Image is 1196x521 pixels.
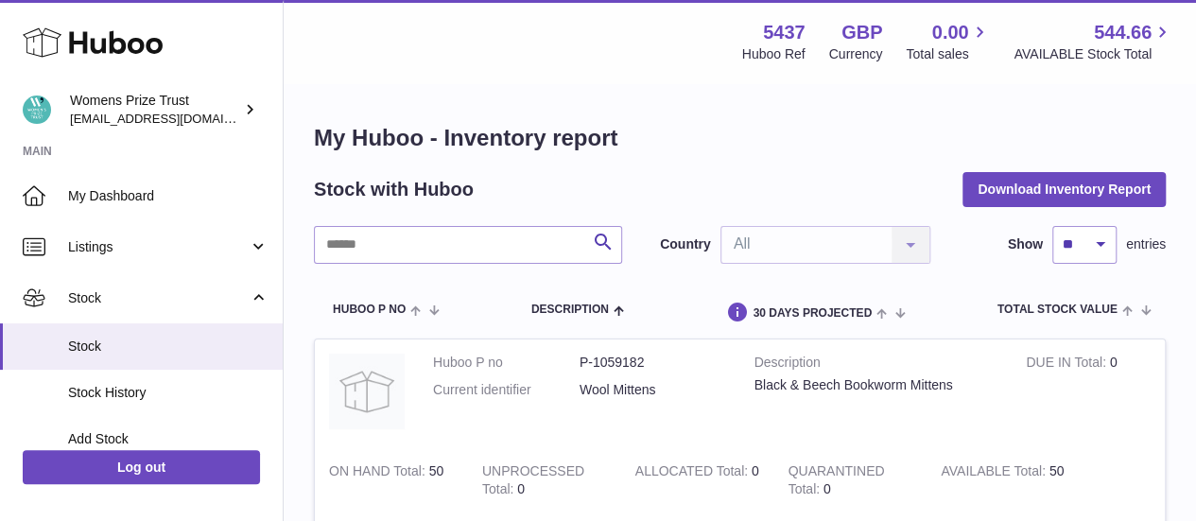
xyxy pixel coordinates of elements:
td: 0 [1012,339,1165,448]
h2: Stock with Huboo [314,177,474,202]
button: Download Inventory Report [962,172,1166,206]
label: Country [660,235,711,253]
dd: P-1059182 [580,354,726,372]
a: 0.00 Total sales [906,20,990,63]
strong: UNPROCESSED Total [482,463,584,501]
span: entries [1126,235,1166,253]
img: info@womensprizeforfiction.co.uk [23,96,51,124]
strong: Description [754,354,998,376]
span: Stock History [68,384,269,402]
span: AVAILABLE Stock Total [1014,45,1173,63]
span: Total stock value [997,304,1118,316]
span: 0.00 [932,20,969,45]
strong: DUE IN Total [1026,355,1109,374]
span: Listings [68,238,249,256]
strong: ALLOCATED Total [635,463,752,483]
img: product image [329,354,405,429]
a: 544.66 AVAILABLE Stock Total [1014,20,1173,63]
td: 50 [927,448,1080,512]
span: Huboo P no [333,304,406,316]
span: 0 [823,481,831,496]
span: Stock [68,289,249,307]
span: [EMAIL_ADDRESS][DOMAIN_NAME] [70,111,278,126]
label: Show [1008,235,1043,253]
a: Log out [23,450,260,484]
dt: Huboo P no [433,354,580,372]
strong: ON HAND Total [329,463,429,483]
span: Total sales [906,45,990,63]
div: Currency [829,45,883,63]
td: 50 [315,448,468,512]
strong: AVAILABLE Total [941,463,1049,483]
div: Huboo Ref [742,45,806,63]
span: My Dashboard [68,187,269,205]
strong: 5437 [763,20,806,45]
span: Description [531,304,609,316]
span: 544.66 [1094,20,1152,45]
dd: Wool Mittens [580,381,726,399]
td: 0 [621,448,774,512]
dt: Current identifier [433,381,580,399]
span: Add Stock [68,430,269,448]
strong: GBP [841,20,882,45]
strong: QUARANTINED Total [788,463,884,501]
div: Womens Prize Trust [70,92,240,128]
h1: My Huboo - Inventory report [314,123,1166,153]
span: 30 DAYS PROJECTED [753,307,872,320]
div: Black & Beech Bookworm Mittens [754,376,998,394]
td: 0 [468,448,621,512]
span: Stock [68,338,269,356]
